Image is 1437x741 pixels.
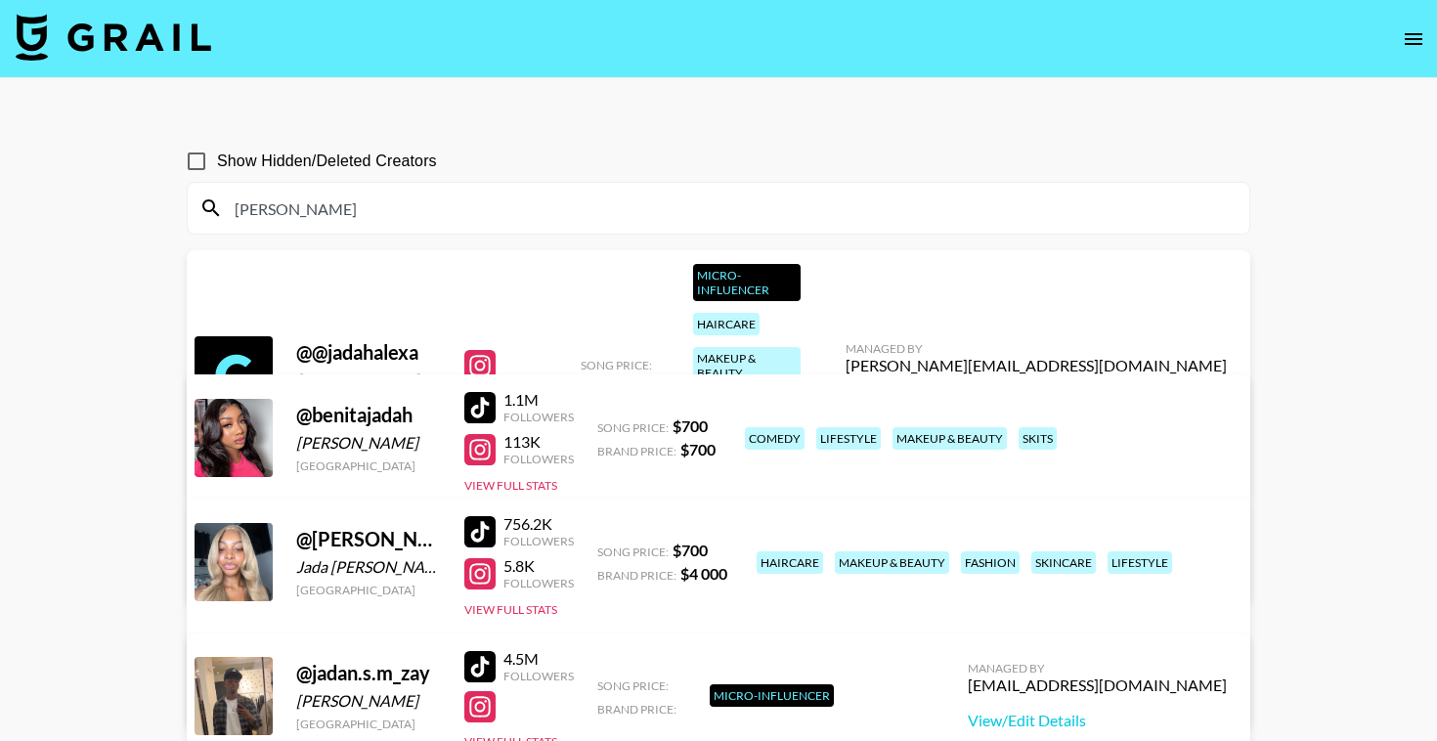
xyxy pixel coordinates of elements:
span: Song Price: [597,420,669,435]
div: 756.2K [503,514,574,534]
button: open drawer [1394,20,1433,59]
div: [GEOGRAPHIC_DATA] [296,458,441,473]
strong: $ 700 [673,416,708,435]
div: Followers [503,452,574,466]
div: [GEOGRAPHIC_DATA] [296,583,441,597]
div: @ [PERSON_NAME].tiara1 [296,527,441,551]
div: skincare [1031,551,1096,574]
strong: $ 700 [680,440,716,458]
div: 113K [503,432,574,452]
div: lifestyle [816,427,881,450]
strong: $ 4 000 [680,564,727,583]
span: Brand Price: [597,568,676,583]
div: Followers [503,669,574,683]
div: haircare [693,313,760,335]
div: [PERSON_NAME][EMAIL_ADDRESS][DOMAIN_NAME] [846,356,1227,375]
div: Managed By [968,661,1227,676]
span: Song Price: [597,545,669,559]
div: [GEOGRAPHIC_DATA] [296,717,441,731]
div: makeup & beauty [893,427,1007,450]
span: Song Price: [581,358,652,372]
div: 5.8K [503,556,574,576]
div: fashion [961,551,1020,574]
span: Brand Price: [597,702,676,717]
div: Followers [503,534,574,548]
div: [PERSON_NAME] [296,370,441,390]
div: Micro-Influencer [710,684,834,707]
div: [PERSON_NAME] [296,433,441,453]
div: [PERSON_NAME] [296,691,441,711]
div: @ benitajadah [296,403,441,427]
div: @ jadan.s.m_zay [296,661,441,685]
div: Followers [503,576,574,590]
a: View/Edit Details [968,711,1227,730]
div: Followers [503,410,574,424]
div: Jada [PERSON_NAME] [296,557,441,577]
button: View Full Stats [464,478,557,493]
div: Micro-Influencer [693,264,801,301]
div: 1.1M [503,390,574,410]
img: Grail Talent [16,14,211,61]
div: lifestyle [1108,551,1172,574]
div: skits [1019,427,1057,450]
div: [EMAIL_ADDRESS][DOMAIN_NAME] [968,676,1227,695]
div: makeup & beauty [693,347,801,384]
div: haircare [757,551,823,574]
div: comedy [745,427,805,450]
div: @ @jadahalexa [296,340,441,365]
div: makeup & beauty [835,551,949,574]
span: Song Price: [597,678,669,693]
span: Brand Price: [597,444,676,458]
span: Show Hidden/Deleted Creators [217,150,437,173]
input: Search by User Name [223,193,1238,224]
div: Managed By [846,341,1227,356]
button: View Full Stats [464,602,557,617]
div: 4.5M [503,649,574,669]
strong: $ 700 [673,541,708,559]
